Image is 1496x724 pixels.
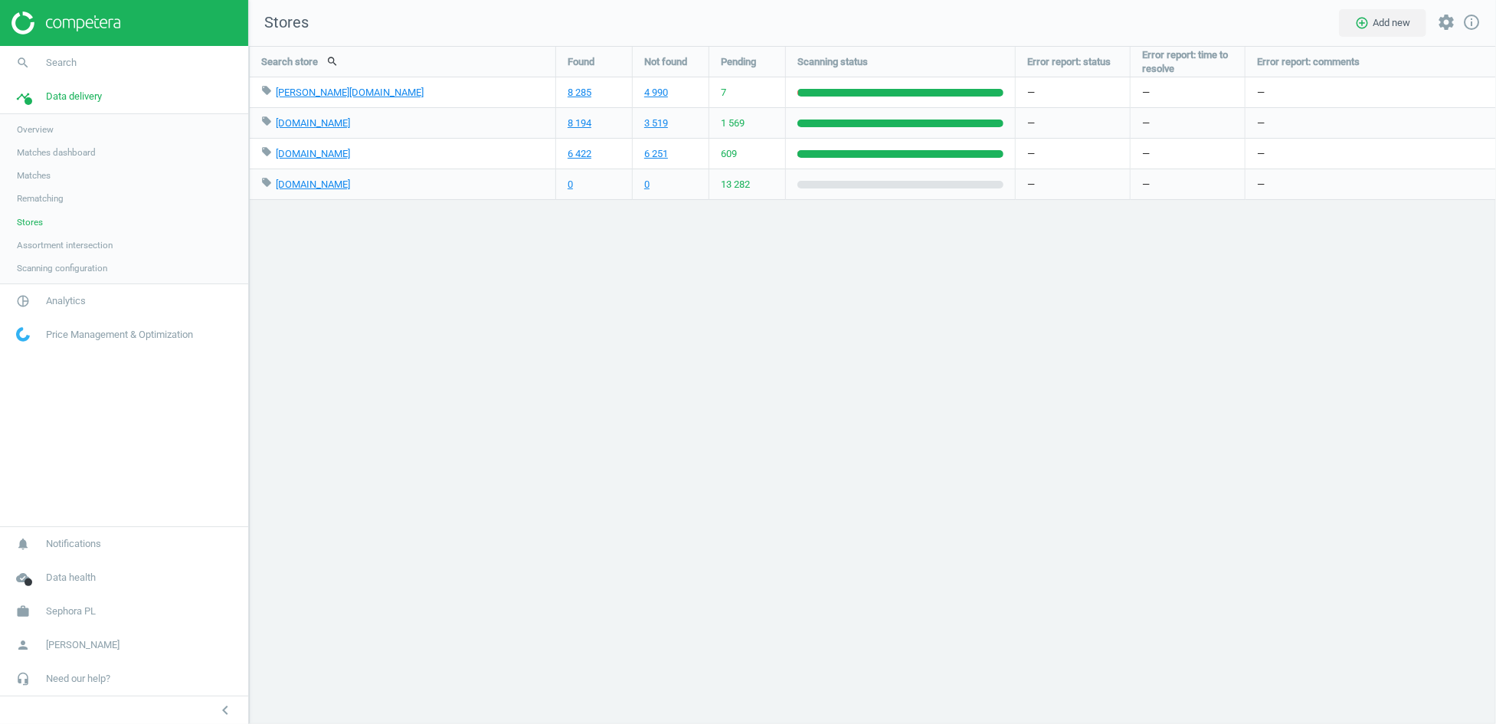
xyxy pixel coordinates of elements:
[1016,108,1130,138] div: —
[721,116,745,130] span: 1 569
[46,90,102,103] span: Data delivery
[644,55,687,69] span: Not found
[721,86,726,100] span: 7
[17,169,51,182] span: Matches
[8,287,38,316] i: pie_chart_outlined
[46,672,110,686] span: Need our help?
[1462,13,1481,31] i: info_outline
[1355,16,1369,30] i: add_circle_outline
[11,11,120,34] img: ajHJNr6hYgQAAAAASUVORK5CYII=
[721,178,750,192] span: 13 282
[721,147,737,161] span: 609
[16,327,30,342] img: wGWNvw8QSZomAAAAABJRU5ErkJggg==
[1016,139,1130,169] div: —
[318,48,347,74] button: search
[276,87,424,98] a: [PERSON_NAME][DOMAIN_NAME]
[1016,77,1130,107] div: —
[17,216,43,228] span: Stores
[8,82,38,111] i: timeline
[276,148,350,159] a: [DOMAIN_NAME]
[216,701,234,719] i: chevron_left
[249,12,309,34] span: Stores
[17,192,64,205] span: Rematching
[46,604,96,618] span: Sephora PL
[1257,55,1360,69] span: Error report: comments
[8,664,38,693] i: headset_mic
[261,85,272,96] i: local_offer
[1437,13,1455,31] i: settings
[8,631,38,660] i: person
[1142,116,1150,130] span: —
[568,55,594,69] span: Found
[8,563,38,592] i: cloud_done
[1246,108,1496,138] div: —
[261,177,272,188] i: local_offer
[250,47,555,77] div: Search store
[1246,169,1496,199] div: —
[1462,13,1481,33] a: info_outline
[1142,178,1150,192] span: —
[1246,139,1496,169] div: —
[644,178,650,192] a: 0
[8,597,38,626] i: work
[8,529,38,559] i: notifications
[568,147,591,161] a: 6 422
[261,116,272,126] i: local_offer
[276,179,350,190] a: [DOMAIN_NAME]
[644,86,668,100] a: 4 990
[17,146,96,159] span: Matches dashboard
[644,147,668,161] a: 6 251
[568,178,573,192] a: 0
[261,146,272,157] i: local_offer
[1027,55,1111,69] span: Error report: status
[1142,147,1150,161] span: —
[568,86,591,100] a: 8 285
[568,116,591,130] a: 8 194
[8,48,38,77] i: search
[797,55,868,69] span: Scanning status
[1142,86,1150,100] span: —
[17,239,113,251] span: Assortment intersection
[46,537,101,551] span: Notifications
[1016,169,1130,199] div: —
[17,262,107,274] span: Scanning configuration
[46,56,77,70] span: Search
[206,700,244,720] button: chevron_left
[644,116,668,130] a: 3 519
[46,294,86,308] span: Analytics
[46,328,193,342] span: Price Management & Optimization
[276,117,350,129] a: [DOMAIN_NAME]
[17,123,54,136] span: Overview
[1339,9,1426,37] button: add_circle_outlineAdd new
[46,638,119,652] span: [PERSON_NAME]
[1430,6,1462,39] button: settings
[1246,77,1496,107] div: —
[1142,48,1233,76] span: Error report: time to resolve
[46,571,96,585] span: Data health
[721,55,756,69] span: Pending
